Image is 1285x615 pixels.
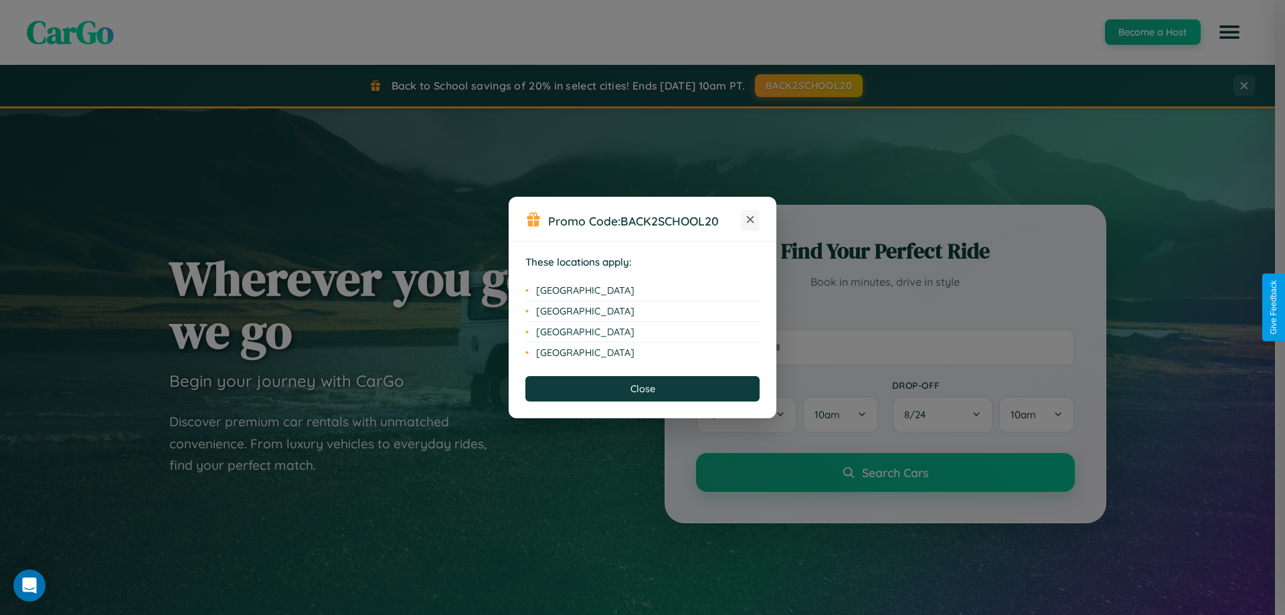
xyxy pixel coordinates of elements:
[13,569,46,602] div: Open Intercom Messenger
[525,256,632,268] strong: These locations apply:
[1269,280,1278,335] div: Give Feedback
[548,213,741,228] h3: Promo Code:
[525,280,760,301] li: [GEOGRAPHIC_DATA]
[620,213,719,228] b: BACK2SCHOOL20
[525,343,760,363] li: [GEOGRAPHIC_DATA]
[525,376,760,402] button: Close
[525,301,760,322] li: [GEOGRAPHIC_DATA]
[525,322,760,343] li: [GEOGRAPHIC_DATA]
